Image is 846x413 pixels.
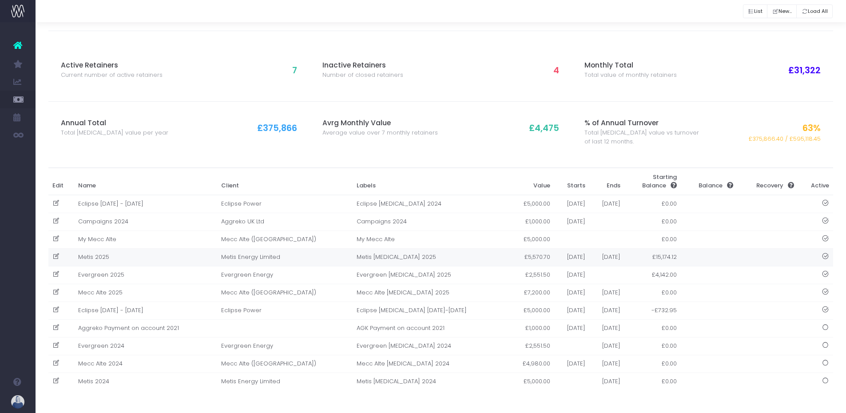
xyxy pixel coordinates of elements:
[555,195,590,213] td: [DATE]
[625,248,681,266] td: £15,174.12
[11,395,24,409] img: images/default_profile_image.png
[74,168,217,195] th: Name
[555,355,590,373] td: [DATE]
[625,337,681,355] td: £0.00
[625,355,681,373] td: £0.00
[217,373,352,390] td: Metis Energy Limited
[74,248,217,266] td: Metis 2025
[322,128,438,137] span: Average value over 7 monthly retainers
[322,119,441,127] h3: Avrg Monthly Value
[352,284,507,302] td: Mecc Alte [MEDICAL_DATA] 2025
[507,302,554,319] td: £5,000.00
[61,61,179,70] h3: Active Retainers
[590,373,625,390] td: [DATE]
[507,213,554,230] td: £1,000.00
[74,355,217,373] td: Mecc Alte 2024
[352,373,507,390] td: Metis [MEDICAL_DATA] 2024
[507,284,554,302] td: £7,200.00
[61,119,179,127] h3: Annual Total
[767,4,797,18] button: New...
[553,64,559,77] span: 4
[74,284,217,302] td: Mecc Alte 2025
[584,71,677,79] span: Total value of monthly retainers
[625,373,681,390] td: £0.00
[507,319,554,337] td: £1,000.00
[590,168,625,195] th: Ends
[217,195,352,213] td: Eclipse Power
[74,266,217,284] td: Evergreen 2025
[555,266,590,284] td: [DATE]
[590,337,625,355] td: [DATE]
[292,64,297,77] span: 7
[738,168,798,195] th: Recovery
[584,61,703,70] h3: Monthly Total
[796,4,833,18] button: Load All
[625,302,681,319] td: -£732.95
[322,61,441,70] h3: Inactive Retainers
[743,4,768,18] button: List
[217,302,352,319] td: Eclipse Power
[74,213,217,230] td: Campaigns 2024
[74,302,217,319] td: Eclipse [DATE] - [DATE]
[749,135,821,143] span: £375,866.40 / £595,118.45
[590,302,625,319] td: [DATE]
[217,248,352,266] td: Metis Energy Limited
[61,128,168,137] span: Total [MEDICAL_DATA] value per year
[48,168,74,195] th: Edit
[507,373,554,390] td: £5,000.00
[74,373,217,390] td: Metis 2024
[625,195,681,213] td: £0.00
[584,128,703,146] span: Total [MEDICAL_DATA] value vs turnover of last 12 months.
[507,168,554,195] th: Value
[507,266,554,284] td: £2,551.50
[74,195,217,213] td: Eclipse [DATE] - [DATE]
[590,195,625,213] td: [DATE]
[352,248,507,266] td: Metis [MEDICAL_DATA] 2025
[74,337,217,355] td: Evergreen 2024
[788,64,821,77] span: £31,322
[555,213,590,230] td: [DATE]
[74,319,217,337] td: Aggreko Payment on account 2021
[625,168,681,195] th: Starting Balance
[555,284,590,302] td: [DATE]
[217,337,352,355] td: Evergreen Energy
[625,213,681,230] td: £0.00
[625,319,681,337] td: £0.00
[217,213,352,230] td: Aggreko UK Ltd
[217,230,352,248] td: Mecc Alte ([GEOGRAPHIC_DATA])
[352,266,507,284] td: Evergreen [MEDICAL_DATA] 2025
[217,355,352,373] td: Mecc Alte ([GEOGRAPHIC_DATA])
[555,319,590,337] td: [DATE]
[584,119,703,127] h3: % of Annual Turnover
[217,266,352,284] td: Evergreen Energy
[217,168,352,195] th: Client
[217,284,352,302] td: Mecc Alte ([GEOGRAPHIC_DATA])
[555,302,590,319] td: [DATE]
[529,122,559,135] span: £4,475
[555,168,590,195] th: Starts
[322,71,403,79] span: Number of closed retainers
[507,248,554,266] td: £5,570.70
[625,266,681,284] td: £4,142.00
[61,71,163,79] span: Current number of active retainers
[802,122,821,135] span: 63%
[555,248,590,266] td: [DATE]
[590,319,625,337] td: [DATE]
[352,302,507,319] td: Eclipse [MEDICAL_DATA] [DATE]-[DATE]
[798,168,833,195] th: Active
[352,337,507,355] td: Evergreen [MEDICAL_DATA] 2024
[507,355,554,373] td: £4,980.00
[352,319,507,337] td: AGK Payment on account 2021
[257,122,297,135] span: £375,866
[590,355,625,373] td: [DATE]
[352,195,507,213] td: Eclipse [MEDICAL_DATA] 2024
[352,168,507,195] th: Labels
[507,195,554,213] td: £5,000.00
[590,284,625,302] td: [DATE]
[590,248,625,266] td: [DATE]
[507,230,554,248] td: £5,000.00
[681,168,738,195] th: Balance
[625,284,681,302] td: £0.00
[352,355,507,373] td: Mecc Alte [MEDICAL_DATA] 2024
[352,213,507,230] td: Campaigns 2024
